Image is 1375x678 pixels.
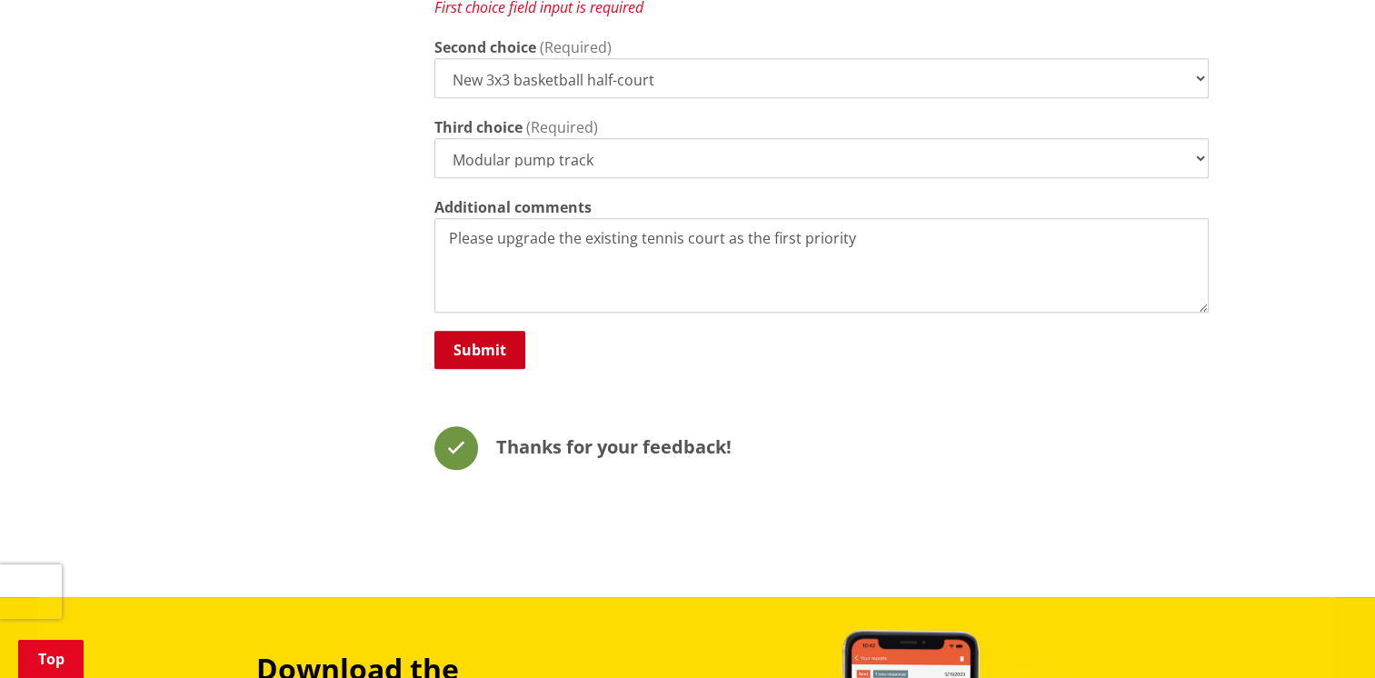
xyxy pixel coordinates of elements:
[434,196,592,218] label: Additional comments
[540,37,612,57] span: (Required)
[434,116,523,138] label: Third choice
[434,331,525,369] button: Submit
[526,117,598,137] span: (Required)
[1291,602,1357,667] iframe: Messenger Launcher
[18,640,84,678] a: Top
[434,36,536,58] label: Second choice
[496,434,732,459] span: Thanks for your feedback!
